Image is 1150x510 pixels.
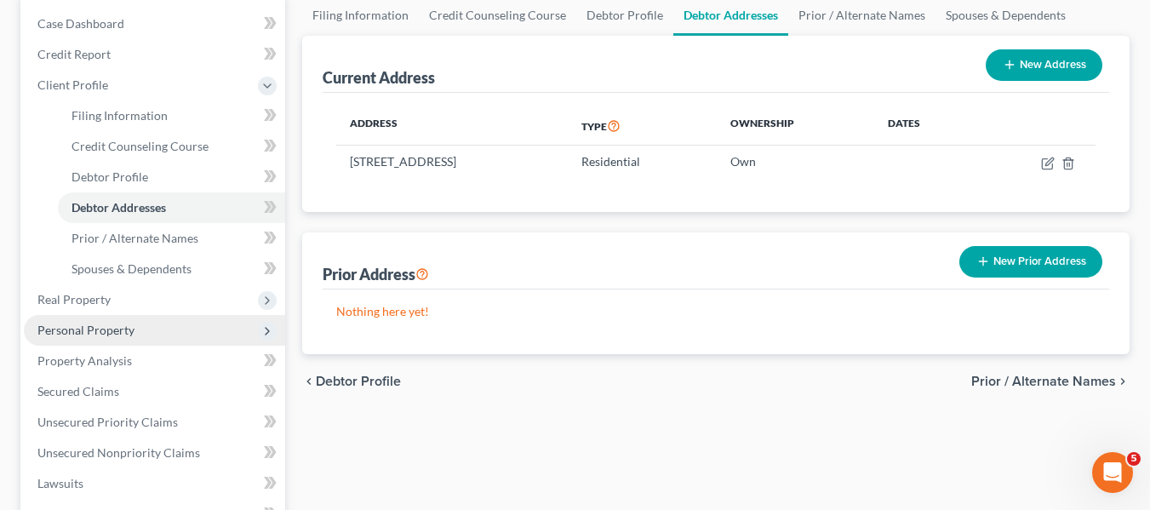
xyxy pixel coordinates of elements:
[24,407,285,438] a: Unsecured Priority Claims
[1127,452,1141,466] span: 5
[24,346,285,376] a: Property Analysis
[37,323,134,337] span: Personal Property
[72,200,166,215] span: Debtor Addresses
[72,231,198,245] span: Prior / Alternate Names
[302,375,401,388] button: chevron_left Debtor Profile
[72,108,168,123] span: Filing Information
[336,106,568,146] th: Address
[24,468,285,499] a: Lawsuits
[24,39,285,70] a: Credit Report
[24,438,285,468] a: Unsecured Nonpriority Claims
[1116,375,1130,388] i: chevron_right
[568,106,717,146] th: Type
[568,146,717,178] td: Residential
[874,106,977,146] th: Dates
[316,375,401,388] span: Debtor Profile
[37,353,132,368] span: Property Analysis
[971,375,1116,388] span: Prior / Alternate Names
[336,146,568,178] td: [STREET_ADDRESS]
[971,375,1130,388] button: Prior / Alternate Names chevron_right
[323,264,429,284] div: Prior Address
[58,162,285,192] a: Debtor Profile
[24,376,285,407] a: Secured Claims
[37,16,124,31] span: Case Dashboard
[58,100,285,131] a: Filing Information
[58,131,285,162] a: Credit Counseling Course
[37,415,178,429] span: Unsecured Priority Claims
[37,445,200,460] span: Unsecured Nonpriority Claims
[1092,452,1133,493] iframe: Intercom live chat
[323,67,435,88] div: Current Address
[302,375,316,388] i: chevron_left
[37,47,111,61] span: Credit Report
[717,106,874,146] th: Ownership
[37,476,83,490] span: Lawsuits
[986,49,1102,81] button: New Address
[58,192,285,223] a: Debtor Addresses
[24,9,285,39] a: Case Dashboard
[58,254,285,284] a: Spouses & Dependents
[58,223,285,254] a: Prior / Alternate Names
[72,169,148,184] span: Debtor Profile
[72,261,192,276] span: Spouses & Dependents
[717,146,874,178] td: Own
[959,246,1102,278] button: New Prior Address
[336,303,1096,320] p: Nothing here yet!
[72,139,209,153] span: Credit Counseling Course
[37,77,108,92] span: Client Profile
[37,292,111,307] span: Real Property
[37,384,119,398] span: Secured Claims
